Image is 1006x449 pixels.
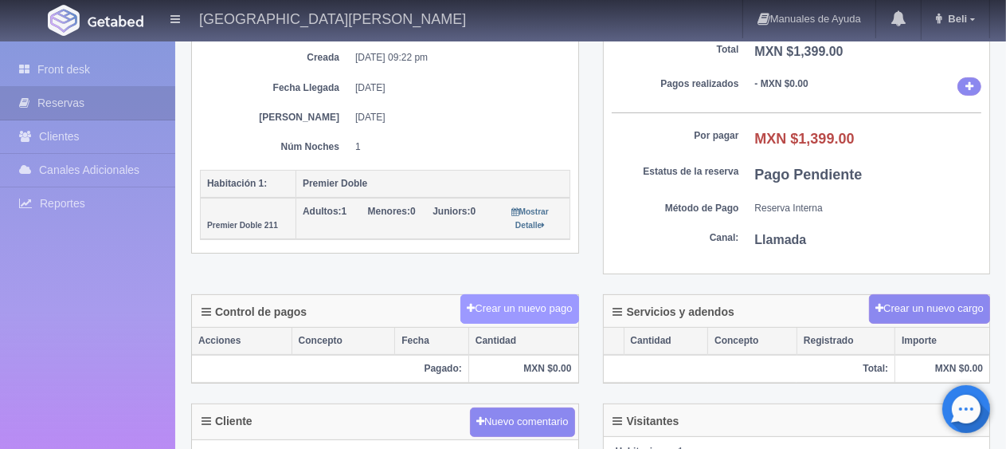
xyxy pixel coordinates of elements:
[612,129,739,143] dt: Por pagar
[755,167,863,183] b: Pago Pendiente
[48,5,80,36] img: Getabed
[755,78,808,89] b: - MXN $0.00
[199,8,466,28] h4: [GEOGRAPHIC_DATA][PERSON_NAME]
[512,206,549,230] a: Mostrar Detalle
[88,15,143,27] img: Getabed
[192,355,468,383] th: Pagado:
[355,140,558,154] dd: 1
[368,206,410,217] strong: Menores:
[755,233,807,246] b: Llamada
[303,206,342,217] strong: Adultos:
[895,355,989,383] th: MXN $0.00
[612,43,739,57] dt: Total
[797,328,894,355] th: Registrado
[624,328,708,355] th: Cantidad
[296,170,570,198] th: Premier Doble
[355,81,558,95] dd: [DATE]
[604,355,895,383] th: Total:
[207,178,267,189] b: Habitación 1:
[945,13,968,25] span: Beli
[433,206,470,217] strong: Juniors:
[355,51,558,65] dd: [DATE] 09:22 pm
[612,202,739,215] dt: Método de Pago
[212,51,339,65] dt: Creada
[869,294,990,324] button: Crear un nuevo cargo
[292,328,395,355] th: Concepto
[512,207,549,230] small: Mostrar Detalle
[612,77,739,91] dt: Pagos realizados
[212,140,339,154] dt: Núm Noches
[460,294,578,324] button: Crear un nuevo pago
[303,206,346,217] span: 1
[470,408,575,437] button: Nuevo comentario
[212,81,339,95] dt: Fecha Llegada
[612,165,739,179] dt: Estatus de la reserva
[468,355,577,383] th: MXN $0.00
[433,206,476,217] span: 0
[755,202,982,215] dd: Reserva Interna
[207,221,278,230] small: Premier Doble 211
[395,328,469,355] th: Fecha
[755,45,844,58] b: MXN $1,399.00
[613,306,734,318] h4: Servicios y adendos
[613,416,679,427] h4: Visitantes
[212,111,339,124] dt: [PERSON_NAME]
[612,231,739,245] dt: Canal:
[355,111,558,124] dd: [DATE]
[708,328,797,355] th: Concepto
[368,206,416,217] span: 0
[202,416,252,427] h4: Cliente
[755,131,855,147] b: MXN $1,399.00
[895,328,989,355] th: Importe
[192,328,292,355] th: Acciones
[468,328,577,355] th: Cantidad
[202,306,307,318] h4: Control de pagos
